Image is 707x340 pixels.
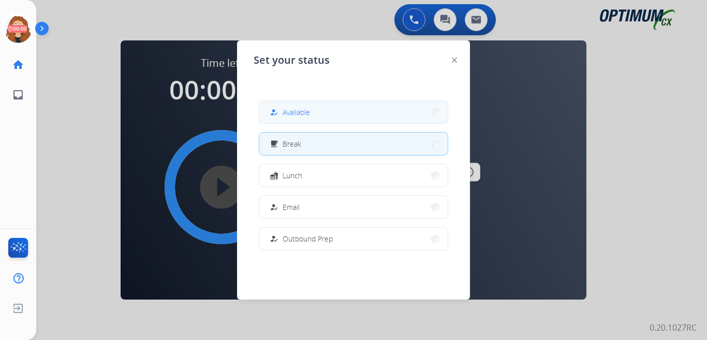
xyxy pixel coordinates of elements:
button: Email [259,196,448,218]
mat-icon: how_to_reg [270,108,278,117]
mat-icon: fastfood [270,171,278,180]
span: Break [283,138,301,149]
span: Available [283,107,310,118]
button: Break [259,133,448,155]
span: Email [283,202,300,212]
span: Set your status [254,53,330,67]
mat-icon: how_to_reg [270,203,278,211]
mat-icon: inbox [12,89,24,101]
mat-icon: home [12,59,24,71]
button: Outbound Prep [259,228,448,250]
mat-icon: how_to_reg [270,234,278,243]
p: 0.20.1027RC [650,321,697,334]
img: close-button [452,58,457,63]
span: Outbound Prep [283,233,333,244]
span: Lunch [283,170,302,181]
button: Lunch [259,164,448,187]
mat-icon: free_breakfast [270,139,278,148]
button: Available [259,101,448,123]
